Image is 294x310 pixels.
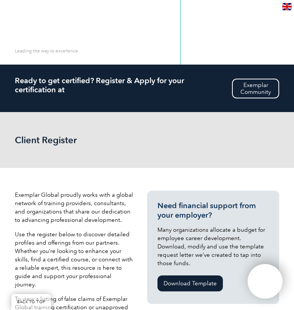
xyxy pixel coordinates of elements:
h2: Ready to get certified? Register & Apply for your certification at [15,76,280,94]
p: Exemplar Global proudly works with a global network of training providers, consultants, and organ... [15,191,134,224]
h2: Client Register [15,135,129,145]
img: en [282,3,292,10]
p: Many organizations allocate a budget for employee career development. Download, modify and use th... [157,226,269,267]
p: Leading the way to excellence [15,47,78,55]
h3: Need financial support from your employer? [157,201,269,220]
img: svg+xml;nitro-empty-id=MTYzMDoxMTY=-1;base64,PHN2ZyB2aWV3Qm94PSIwIDAgNDAwIDQwMCIgd2lkdGg9IjQwMCIg... [256,272,275,291]
p: Use the register below to discover detailed profiles and offerings from our partners. Whether you... [15,230,134,289]
a: Download Template [157,275,223,291]
a: BACK TO TOP [11,294,51,310]
a: ExemplarCommunity [232,79,279,98]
